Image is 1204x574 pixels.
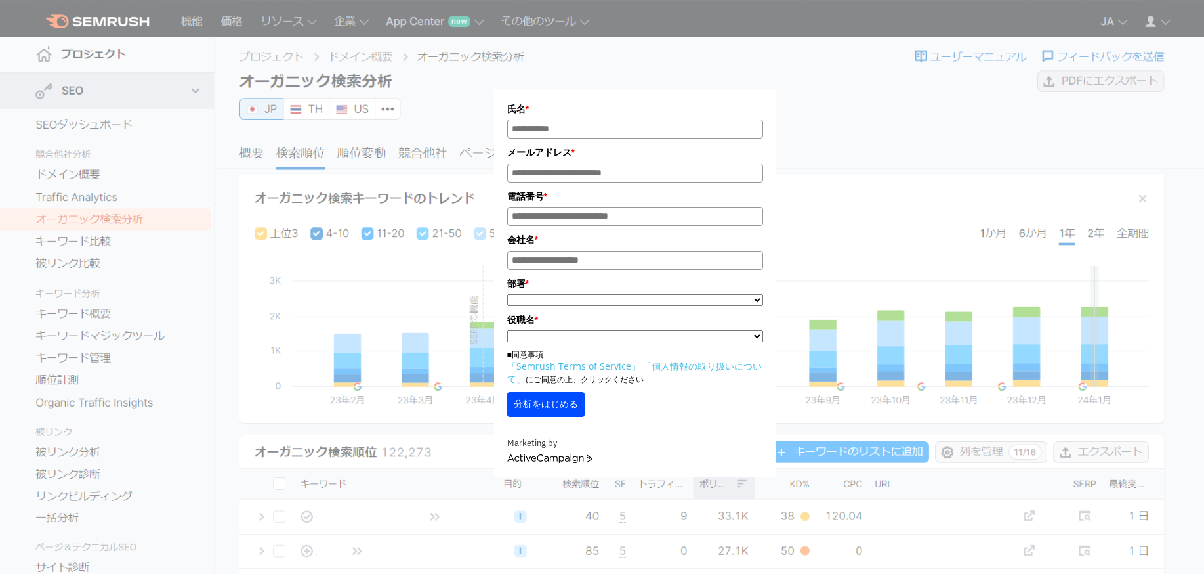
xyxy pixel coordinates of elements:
label: 電話番号 [507,189,763,204]
a: 「Semrush Terms of Service」 [507,360,640,372]
p: ■同意事項 にご同意の上、クリックください [507,349,763,386]
label: 部署 [507,276,763,291]
a: 「個人情報の取り扱いについて」 [507,360,762,385]
button: 分析をはじめる [507,392,585,417]
div: Marketing by [507,437,763,451]
label: 氏名 [507,102,763,116]
label: 会社名 [507,232,763,247]
label: メールアドレス [507,145,763,160]
label: 役職名 [507,313,763,327]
